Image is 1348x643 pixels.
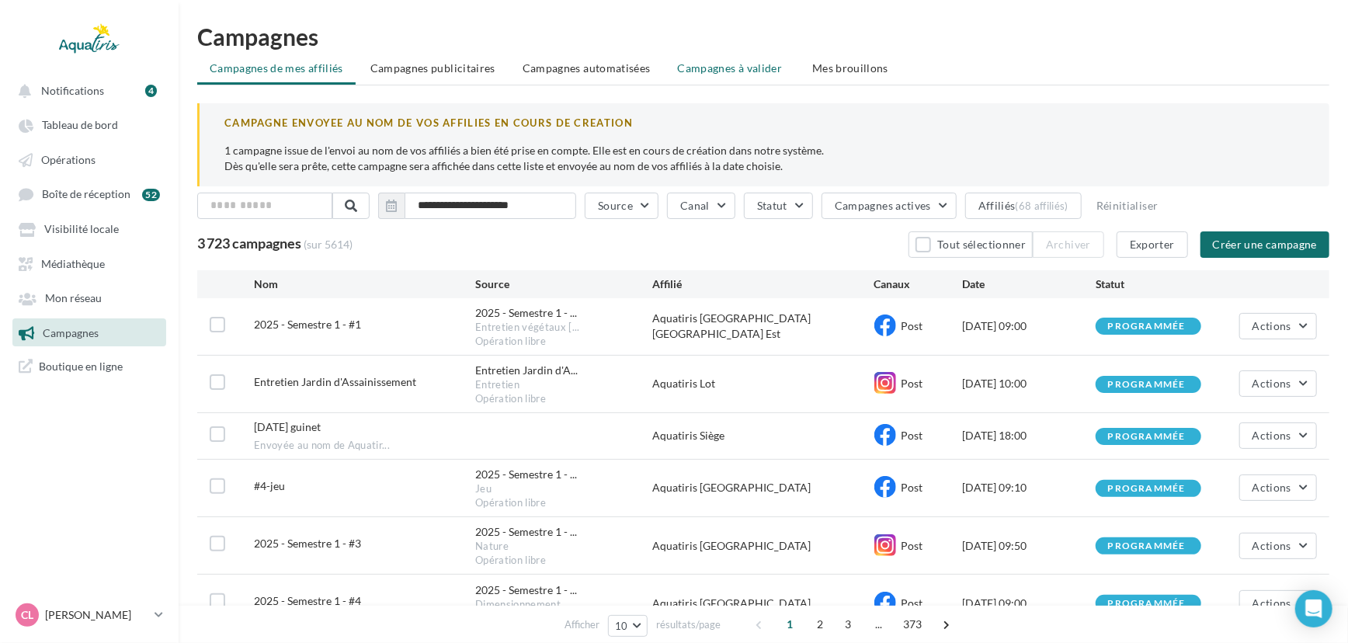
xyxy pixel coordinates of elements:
[475,496,652,510] div: Opération libre
[475,276,652,292] div: Source
[475,321,579,335] span: Entretien végétaux [...
[822,193,957,219] button: Campagnes actives
[608,615,648,637] button: 10
[523,61,651,75] span: Campagnes automatisées
[254,420,321,433] span: 30/12/25 guinet
[224,116,1305,130] div: CAMPAGNE ENVOYEE AU NOM DE VOS AFFILIES EN COURS DE CREATION
[909,231,1033,258] button: Tout sélectionner
[963,276,1096,292] div: Date
[1239,533,1317,559] button: Actions
[1108,432,1186,442] div: programmée
[1108,541,1186,551] div: programmée
[963,538,1096,554] div: [DATE] 09:50
[254,537,361,550] span: 2025 - Semestre 1 - #3
[812,61,888,75] span: Mes brouillons
[475,392,652,406] div: Opération libre
[963,376,1096,391] div: [DATE] 10:00
[867,612,891,637] span: ...
[42,119,118,132] span: Tableau de bord
[370,61,495,75] span: Campagnes publicitaires
[1239,474,1317,501] button: Actions
[475,524,577,540] span: 2025 - Semestre 1 - ...
[9,318,169,346] a: Campagnes
[1295,590,1332,627] div: Open Intercom Messenger
[44,223,119,236] span: Visibilité locale
[1108,380,1186,390] div: programmée
[897,612,929,637] span: 373
[41,153,96,166] span: Opérations
[902,481,923,494] span: Post
[475,482,652,496] div: Jeu
[902,377,923,390] span: Post
[1016,200,1068,212] div: (68 affiliés)
[197,25,1329,48] h1: Campagnes
[254,318,361,331] span: 2025 - Semestre 1 - #1
[652,538,874,554] div: Aquatiris [GEOGRAPHIC_DATA]
[1033,231,1104,258] button: Archiver
[1096,276,1228,292] div: Statut
[41,84,104,97] span: Notifications
[1090,196,1165,215] button: Réinitialiser
[9,76,163,104] button: Notifications 4
[1252,539,1291,552] span: Actions
[475,305,577,321] span: 2025 - Semestre 1 - ...
[197,235,301,252] span: 3 723 campagnes
[835,199,931,212] span: Campagnes actives
[1239,313,1317,339] button: Actions
[902,319,923,332] span: Post
[1252,429,1291,442] span: Actions
[1108,321,1186,332] div: programmée
[254,375,416,388] span: Entretien Jardin d'Assainissement
[475,335,652,349] div: Opération libre
[667,193,735,219] button: Canal
[963,596,1096,611] div: [DATE] 09:00
[778,612,803,637] span: 1
[254,594,361,607] span: 2025 - Semestre 1 - #4
[836,612,861,637] span: 3
[9,179,169,208] a: Boîte de réception 52
[45,292,102,305] span: Mon réseau
[39,359,123,374] span: Boutique en ligne
[1108,599,1186,609] div: programmée
[963,428,1096,443] div: [DATE] 18:00
[902,429,923,442] span: Post
[9,110,169,138] a: Tableau de bord
[475,363,578,378] span: Entretien Jardin d'A...
[585,193,658,219] button: Source
[475,554,652,568] div: Opération libre
[902,596,923,610] span: Post
[9,283,169,311] a: Mon réseau
[43,326,99,339] span: Campagnes
[9,214,169,242] a: Visibilité locale
[1252,481,1291,494] span: Actions
[652,596,874,611] div: Aquatiris [GEOGRAPHIC_DATA]
[45,607,148,623] p: [PERSON_NAME]
[475,378,652,392] div: Entretien
[42,188,130,201] span: Boîte de réception
[475,540,652,554] div: Nature
[1239,422,1317,449] button: Actions
[254,439,390,453] span: Envoyée au nom de Aquatir...
[142,189,160,201] div: 52
[475,598,652,612] div: Dimensionnement
[1200,231,1329,258] button: Créer une campagne
[652,376,874,391] div: Aquatiris Lot
[874,276,963,292] div: Canaux
[652,480,874,495] div: Aquatiris [GEOGRAPHIC_DATA]
[9,353,169,380] a: Boutique en ligne
[21,607,33,623] span: CL
[1117,231,1188,258] button: Exporter
[963,480,1096,495] div: [DATE] 09:10
[475,582,577,598] span: 2025 - Semestre 1 - ...
[808,612,833,637] span: 2
[224,143,1305,174] p: 1 campagne issue de l'envoi au nom de vos affiliés a bien été prise en compte. Elle est en cours ...
[1252,596,1291,610] span: Actions
[1108,484,1186,494] div: programmée
[145,85,157,97] div: 4
[254,479,285,492] span: #4-jeu
[1239,590,1317,617] button: Actions
[656,617,721,632] span: résultats/page
[254,276,475,292] div: Nom
[12,600,166,630] a: CL [PERSON_NAME]
[615,620,628,632] span: 10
